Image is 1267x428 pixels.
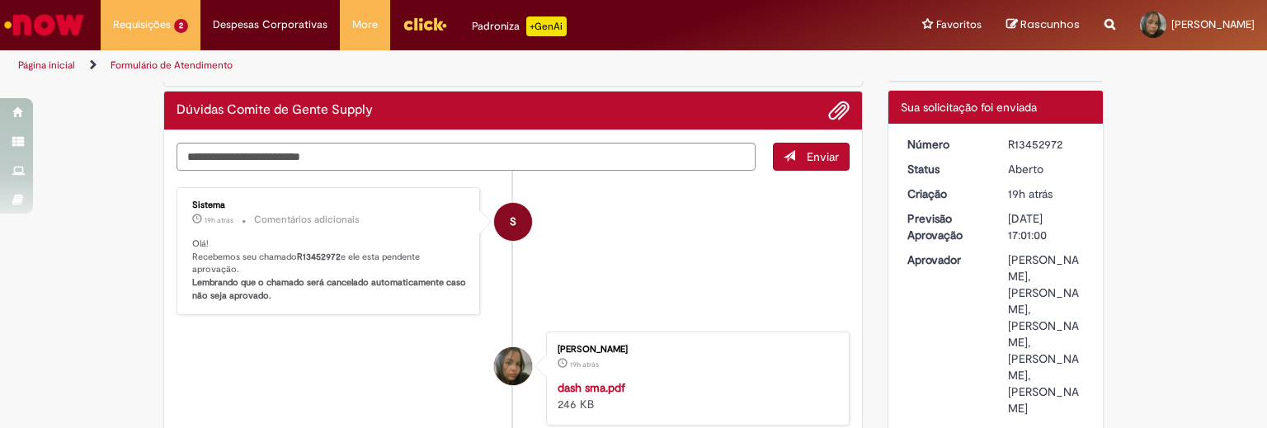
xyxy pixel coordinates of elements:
[494,347,532,385] div: Evelyn Danielle Cordeiro Azevedo
[2,8,87,41] img: ServiceNow
[1008,252,1085,416] div: [PERSON_NAME], [PERSON_NAME], [PERSON_NAME], [PERSON_NAME], [PERSON_NAME]
[192,238,467,303] p: Olá! Recebemos seu chamado e ele esta pendente aprovação.
[254,213,360,227] small: Comentários adicionais
[1020,16,1080,32] span: Rascunhos
[895,210,996,243] dt: Previsão Aprovação
[558,345,832,355] div: [PERSON_NAME]
[494,203,532,241] div: System
[936,16,982,33] span: Favoritos
[558,380,625,395] a: dash sma.pdf
[403,12,447,36] img: click_logo_yellow_360x200.png
[1008,210,1085,243] div: [DATE] 17:01:00
[807,149,839,164] span: Enviar
[174,19,188,33] span: 2
[111,59,233,72] a: Formulário de Atendimento
[18,59,75,72] a: Página inicial
[205,215,233,225] time: 27/08/2025 15:01:15
[570,360,599,369] time: 27/08/2025 15:00:58
[177,103,373,118] h2: Dúvidas Comite de Gente Supply Histórico de tíquete
[895,161,996,177] dt: Status
[1008,186,1085,202] div: 27/08/2025 15:01:00
[773,143,850,171] button: Enviar
[205,215,233,225] span: 19h atrás
[472,16,567,36] div: Padroniza
[192,200,467,210] div: Sistema
[901,100,1037,115] span: Sua solicitação foi enviada
[213,16,327,33] span: Despesas Corporativas
[352,16,378,33] span: More
[1171,17,1255,31] span: [PERSON_NAME]
[526,16,567,36] p: +GenAi
[113,16,171,33] span: Requisições
[828,100,850,121] button: Adicionar anexos
[895,186,996,202] dt: Criação
[510,202,516,242] span: S
[177,143,756,171] textarea: Digite sua mensagem aqui...
[558,379,832,412] div: 246 KB
[1008,136,1085,153] div: R13452972
[297,251,341,263] b: R13452972
[1008,186,1053,201] time: 27/08/2025 15:01:00
[1008,161,1085,177] div: Aberto
[12,50,832,81] ul: Trilhas de página
[1006,17,1080,33] a: Rascunhos
[895,136,996,153] dt: Número
[570,360,599,369] span: 19h atrás
[895,252,996,268] dt: Aprovador
[192,276,469,302] b: Lembrando que o chamado será cancelado automaticamente caso não seja aprovado.
[1008,186,1053,201] span: 19h atrás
